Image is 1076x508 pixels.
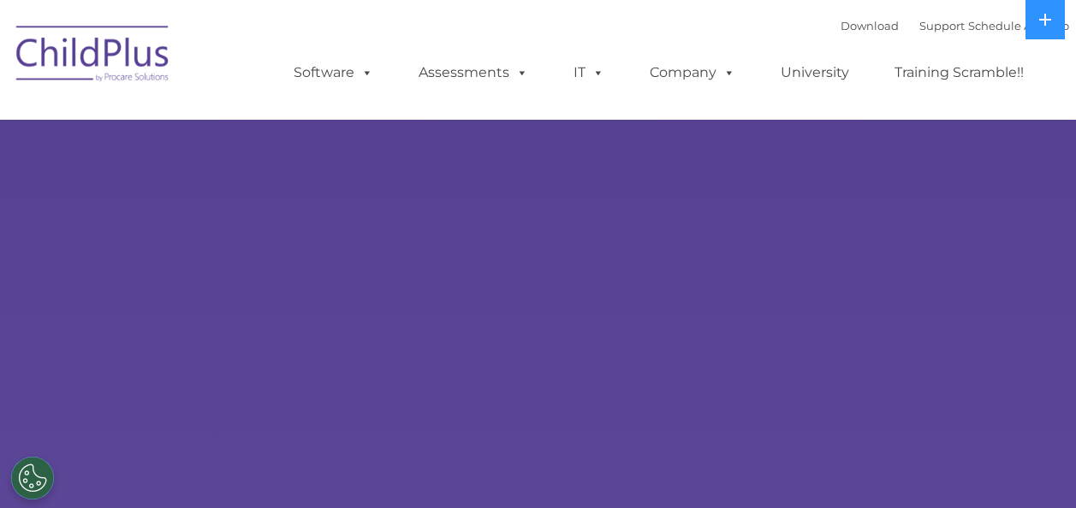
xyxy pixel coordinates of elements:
[556,56,621,90] a: IT
[8,14,179,99] img: ChildPlus by Procare Solutions
[11,457,54,499] button: Cookies Settings
[276,56,390,90] a: Software
[633,56,752,90] a: Company
[877,56,1041,90] a: Training Scramble!!
[401,56,545,90] a: Assessments
[841,19,1069,32] font: |
[968,19,1069,32] a: Schedule A Demo
[764,56,866,90] a: University
[919,19,965,32] a: Support
[841,19,899,32] a: Download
